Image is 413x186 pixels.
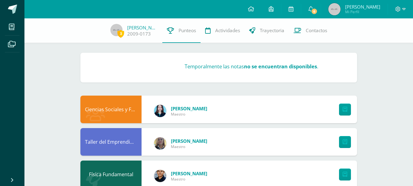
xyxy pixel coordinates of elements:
[171,177,207,182] span: Maestro
[80,128,142,156] div: Taller del Emprendimiento
[260,27,284,34] span: Trayectoria
[171,170,207,177] a: [PERSON_NAME]
[162,18,201,43] a: Punteos
[245,18,289,43] a: Trayectoria
[185,63,318,70] h3: Temporalmente las notas .
[215,27,240,34] span: Actividades
[110,24,123,36] img: 45x45
[154,137,166,150] img: c96224e79309de7917ae934cbb5c0b01.png
[154,105,166,117] img: cccdcb54ef791fe124cc064e0dd18e00.png
[127,31,151,37] a: 2009-0173
[117,30,124,37] span: 3
[80,96,142,123] div: Ciencias Sociales y Formación Ciudadana
[244,63,317,70] strong: no se encuentran disponibles
[127,25,158,31] a: [PERSON_NAME]
[311,8,318,15] span: 6
[306,27,327,34] span: Contactos
[179,27,196,34] span: Punteos
[154,170,166,182] img: 118ee4e8e89fd28cfd44e91cd8d7a532.png
[171,144,207,149] span: Maestro
[345,4,380,10] span: [PERSON_NAME]
[345,9,380,14] span: Mi Perfil
[171,112,207,117] span: Maestro
[171,105,207,112] a: [PERSON_NAME]
[328,3,341,15] img: 45x45
[171,138,207,144] a: [PERSON_NAME]
[201,18,245,43] a: Actividades
[289,18,332,43] a: Contactos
